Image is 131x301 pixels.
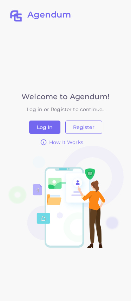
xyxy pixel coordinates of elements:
a: How It Works [7,139,116,146]
span: How It Works [49,139,83,146]
button: Log In [29,121,60,134]
a: Agendum [10,10,71,22]
div: Log in or Register to continue.. [7,106,124,113]
button: Register [65,121,102,134]
h2: Agendum [27,10,71,20]
h3: Welcome to Agendum! [7,92,124,101]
